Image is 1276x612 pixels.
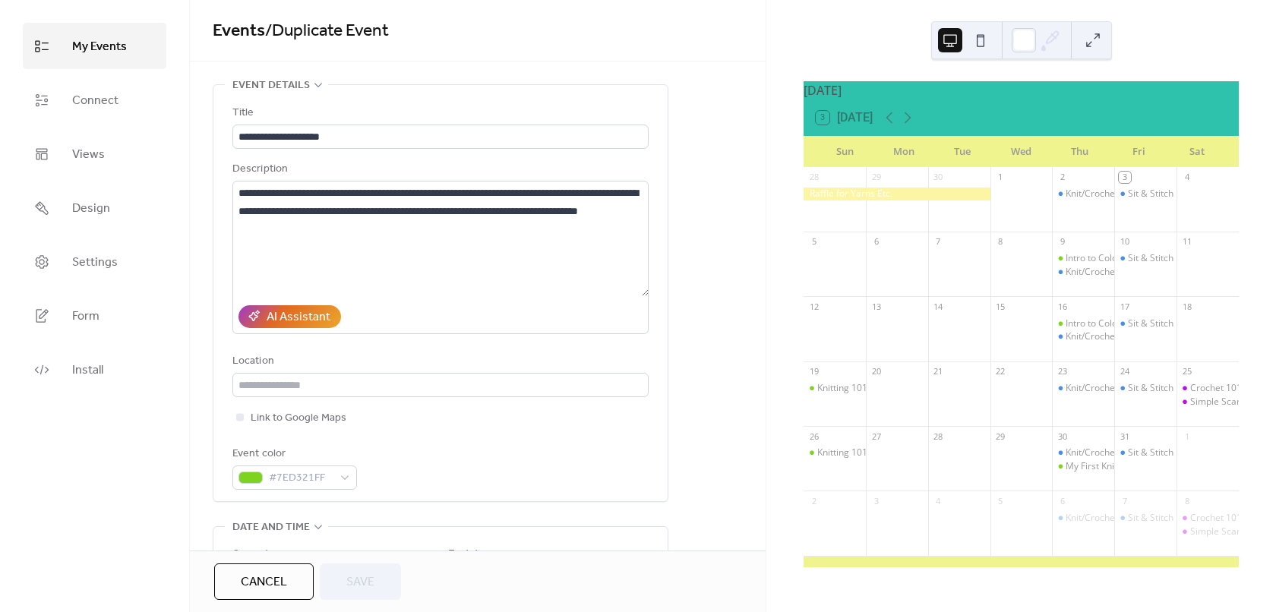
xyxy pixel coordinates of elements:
[1066,252,1158,265] div: Intro to Colorwork 1/2
[23,238,166,285] a: Settings
[269,469,333,487] span: #7ED321FF
[1056,366,1068,377] div: 23
[72,143,105,166] span: Views
[1181,172,1192,183] div: 4
[1052,252,1114,265] div: Intro to Colorwork 1/2
[870,495,882,506] div: 3
[1066,317,1158,330] div: Intro to Colorwork 2/2
[1177,512,1239,525] div: Crochet 101 (Part 2)
[23,77,166,123] a: Connect
[933,137,992,167] div: Tue
[1066,188,1143,200] div: Knit/Crochet Night
[72,304,99,328] span: Form
[72,197,110,220] span: Design
[995,236,1006,248] div: 8
[933,495,944,506] div: 4
[1056,236,1068,248] div: 9
[1190,512,1275,525] div: Crochet 101 (Part 2)
[995,366,1006,377] div: 22
[1066,512,1143,525] div: Knit/Crochet Night
[1119,495,1130,506] div: 7
[1181,495,1192,506] div: 8
[23,346,166,393] a: Install
[213,14,265,48] a: Events
[1168,137,1227,167] div: Sat
[933,301,944,312] div: 14
[995,495,1006,506] div: 5
[1128,446,1173,459] div: Sit & Stitch
[232,104,646,122] div: Title
[804,81,1239,99] div: [DATE]
[1052,317,1114,330] div: Intro to Colorwork 2/2
[214,563,314,600] button: Cancel
[808,495,820,506] div: 2
[1066,382,1143,395] div: Knit/Crochet Night
[1056,495,1068,506] div: 6
[1056,172,1068,183] div: 2
[1177,396,1239,409] div: Simple Scarf Crochet Class (Part 1)
[870,236,882,248] div: 6
[1114,512,1177,525] div: Sit & Stitch
[72,358,103,382] span: Install
[1052,460,1114,473] div: My First Knitted Sweater Class - Part 1
[1066,266,1143,279] div: Knit/Crochet Night
[1128,512,1173,525] div: Sit & Stitch
[1128,252,1173,265] div: Sit & Stitch
[933,366,944,377] div: 21
[1052,266,1114,279] div: Knit/Crochet Night
[1050,137,1109,167] div: Thu
[23,292,166,339] a: Form
[1177,525,1239,538] div: Simple Scarf Crochet Class (Part 2)
[251,409,346,427] span: Link to Google Maps
[1114,188,1177,200] div: Sit & Stitch
[23,185,166,231] a: Design
[1128,317,1173,330] div: Sit & Stitch
[1066,460,1226,473] div: My First Knitted Sweater Class - Part 1
[1119,431,1130,442] div: 31
[23,131,166,177] a: Views
[232,352,646,371] div: Location
[1052,330,1114,343] div: Knit/Crochet Night
[1052,382,1114,395] div: Knit/Crochet Night
[1181,431,1192,442] div: 1
[870,366,882,377] div: 20
[1114,317,1177,330] div: Sit & Stitch
[870,172,882,183] div: 29
[1052,188,1114,200] div: Knit/Crochet Night
[808,301,820,312] div: 12
[72,251,118,274] span: Settings
[267,308,330,327] div: AI Assistant
[1177,382,1239,395] div: Crochet 101 (Part 1)
[1128,188,1173,200] div: Sit & Stitch
[1119,366,1130,377] div: 24
[808,431,820,442] div: 26
[232,445,354,463] div: Event color
[804,446,866,459] div: Knitting 101 Part 2/2
[1052,512,1114,525] div: Knit/Crochet Night
[1066,330,1143,343] div: Knit/Crochet Night
[1181,236,1192,248] div: 11
[1119,172,1130,183] div: 3
[804,382,866,395] div: Knitting 101 Part 1/2
[232,77,310,95] span: Event details
[1119,236,1130,248] div: 10
[1114,382,1177,395] div: Sit & Stitch
[1114,252,1177,265] div: Sit & Stitch
[1119,301,1130,312] div: 17
[23,23,166,69] a: My Events
[448,546,496,564] div: End date
[804,188,990,200] div: Raffle for Yarns Etc.
[1052,446,1114,459] div: Knit/Crochet Night
[232,160,646,178] div: Description
[808,236,820,248] div: 5
[1056,301,1068,312] div: 16
[1181,301,1192,312] div: 18
[995,172,1006,183] div: 1
[808,172,820,183] div: 28
[933,431,944,442] div: 28
[1066,446,1143,459] div: Knit/Crochet Night
[816,137,874,167] div: Sun
[870,431,882,442] div: 27
[238,305,341,328] button: AI Assistant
